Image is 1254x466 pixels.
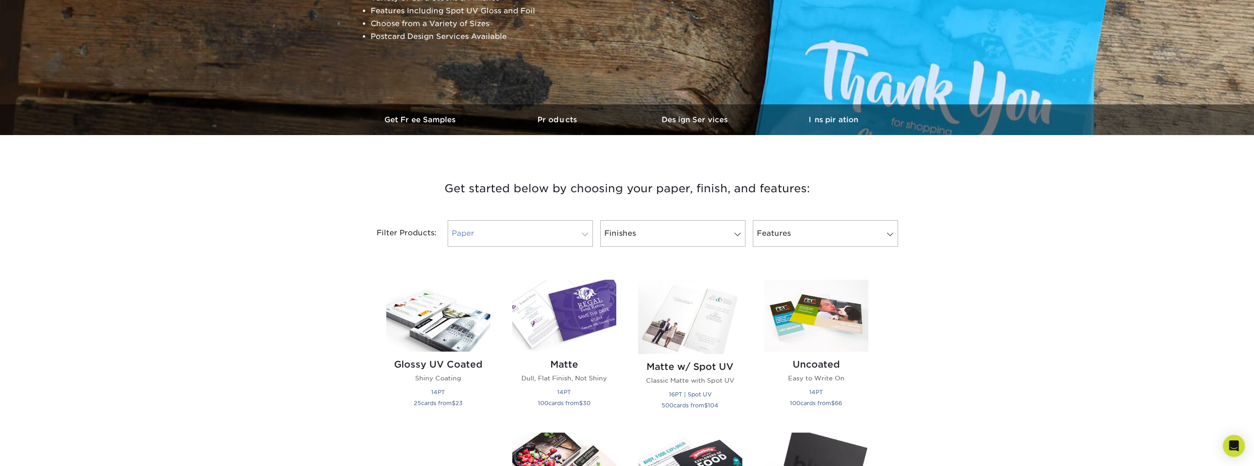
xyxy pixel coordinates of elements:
a: Inspiration [765,104,902,135]
h3: Inspiration [765,115,902,124]
a: Products [490,104,627,135]
a: Uncoated Postcards Uncoated Easy to Write On 14PT 100cards from$66 [764,280,868,422]
li: Features Including Spot UV Gloss and Foil [371,5,592,17]
img: Glossy UV Coated Postcards [386,280,490,352]
small: cards from [414,400,463,406]
small: 14PT [431,389,445,396]
h2: Uncoated [764,359,868,370]
h2: Matte [512,359,616,370]
h3: Design Services [627,115,765,124]
span: 100 [538,400,548,406]
div: Open Intercom Messenger [1223,435,1245,457]
a: Get Free Samples [352,104,490,135]
span: 66 [835,400,842,406]
small: cards from [538,400,591,406]
div: Filter Products: [352,220,444,247]
a: Features [753,220,898,247]
h3: Get Free Samples [352,115,490,124]
span: 23 [455,400,463,406]
small: cards from [790,400,842,406]
small: cards from [662,402,718,409]
a: Finishes [600,220,745,247]
small: 14PT [557,389,571,396]
li: Postcard Design Services Available [371,30,592,43]
a: Glossy UV Coated Postcards Glossy UV Coated Shiny Coating 14PT 25cards from$23 [386,280,490,422]
img: Matte w/ Spot UV Postcards [638,280,742,354]
h3: Get started below by choosing your paper, finish, and features: [359,168,895,209]
span: 30 [583,400,591,406]
p: Shiny Coating [386,374,490,383]
span: $ [452,400,455,406]
span: 25 [414,400,421,406]
span: $ [704,402,708,409]
span: 500 [662,402,674,409]
img: Uncoated Postcards [764,280,868,352]
img: Matte Postcards [512,280,616,352]
small: 14PT [809,389,823,396]
a: Paper [448,220,593,247]
span: 100 [790,400,800,406]
a: Matte Postcards Matte Dull, Flat Finish, Not Shiny 14PT 100cards from$30 [512,280,616,422]
h2: Glossy UV Coated [386,359,490,370]
a: Matte w/ Spot UV Postcards Matte w/ Spot UV Classic Matte with Spot UV 16PT | Spot UV 500cards fr... [638,280,742,422]
h3: Products [490,115,627,124]
p: Dull, Flat Finish, Not Shiny [512,374,616,383]
span: 104 [708,402,718,409]
small: 16PT | Spot UV [669,391,712,398]
span: $ [831,400,835,406]
span: $ [579,400,583,406]
p: Easy to Write On [764,374,868,383]
p: Classic Matte with Spot UV [638,376,742,385]
h2: Matte w/ Spot UV [638,361,742,372]
a: Design Services [627,104,765,135]
li: Choose from a Variety of Sizes [371,17,592,30]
